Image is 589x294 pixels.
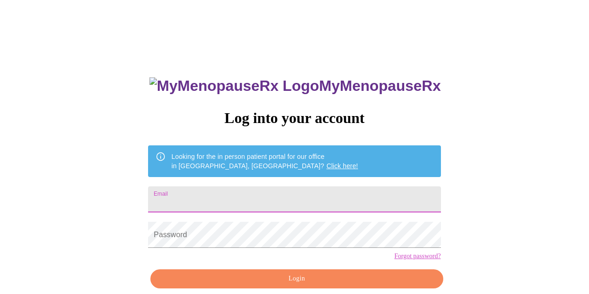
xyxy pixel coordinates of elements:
span: Login [161,273,432,285]
a: Click here! [326,162,358,170]
h3: MyMenopauseRx [149,77,441,95]
button: Login [150,269,443,288]
div: Looking for the in person patient portal for our office in [GEOGRAPHIC_DATA], [GEOGRAPHIC_DATA]? [171,148,358,174]
h3: Log into your account [148,109,440,127]
a: Forgot password? [394,253,441,260]
img: MyMenopauseRx Logo [149,77,319,95]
